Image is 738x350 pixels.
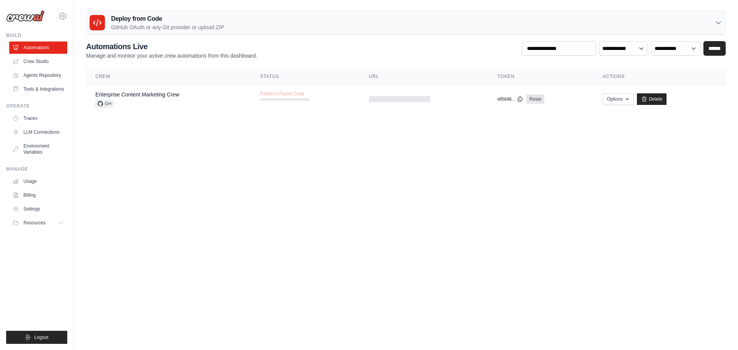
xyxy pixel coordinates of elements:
a: Delete [637,93,667,105]
a: Tools & Integrations [9,83,67,95]
a: LLM Connections [9,126,67,138]
p: GitHub OAuth or any Git provider or upload ZIP [111,23,224,31]
span: GH [95,100,114,108]
h2: Automations Live [86,41,257,52]
span: Failed to Pause Crew [260,91,304,97]
th: Actions [593,69,726,85]
th: Crew [86,69,251,85]
a: Billing [9,189,67,201]
th: Status [251,69,360,85]
a: Traces [9,112,67,124]
a: Reset [526,95,544,104]
button: ef0d46... [497,96,523,102]
div: Operate [6,103,67,109]
a: Usage [9,175,67,187]
img: Logo [6,10,45,22]
div: Build [6,32,67,38]
a: Enterprise Content Marketing Crew [95,91,180,98]
button: Options [603,93,634,105]
a: Agents Repository [9,69,67,81]
button: Resources [9,217,67,229]
p: Manage and monitor your active crew automations from this dashboard. [86,52,257,60]
a: Settings [9,203,67,215]
h3: Deploy from Code [111,14,224,23]
a: Automations [9,41,67,54]
span: Logout [34,334,48,340]
a: Environment Variables [9,140,67,158]
div: Manage [6,166,67,172]
th: Token [488,69,593,85]
button: Logout [6,331,67,344]
a: Crew Studio [9,55,67,68]
th: URL [360,69,488,85]
span: Resources [23,220,45,226]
